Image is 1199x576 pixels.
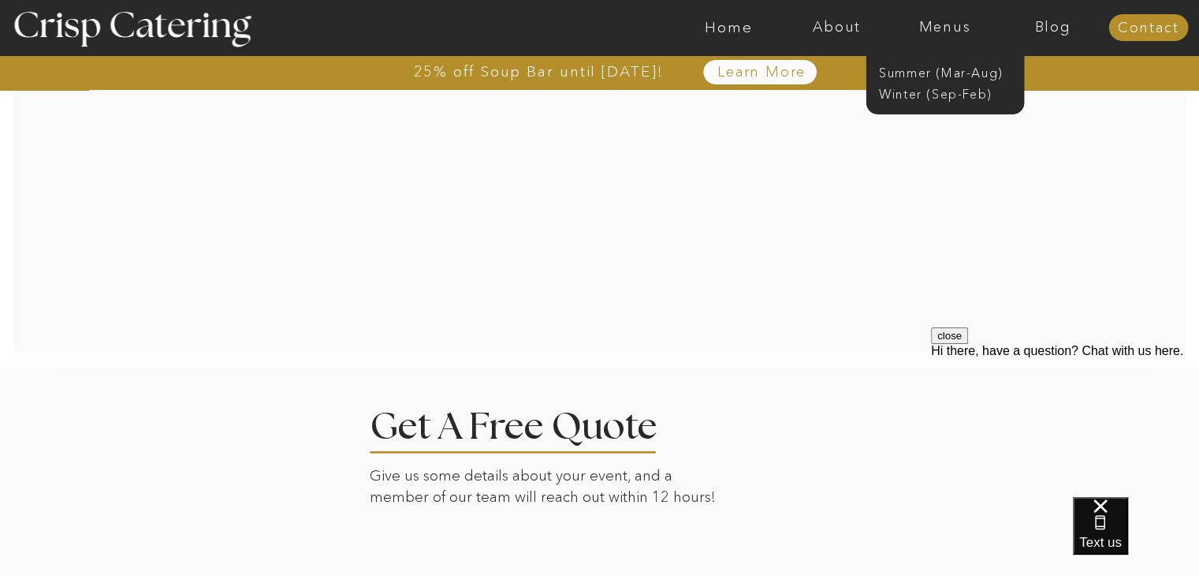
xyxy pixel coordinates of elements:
[879,64,1020,79] a: Summer (Mar-Aug)
[891,20,999,36] a: Menus
[783,20,891,36] a: About
[879,85,1008,100] a: Winter (Sep-Feb)
[357,64,721,80] a: 25% off Soup Bar until [DATE]!
[931,327,1199,517] iframe: podium webchat widget prompt
[370,466,727,512] p: Give us some details about your event, and a member of our team will reach out within 12 hours!
[370,409,706,438] h2: Get A Free Quote
[1108,21,1188,36] a: Contact
[1073,497,1199,576] iframe: podium webchat widget bubble
[999,20,1107,36] a: Blog
[681,65,843,80] a: Learn More
[675,20,783,36] a: Home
